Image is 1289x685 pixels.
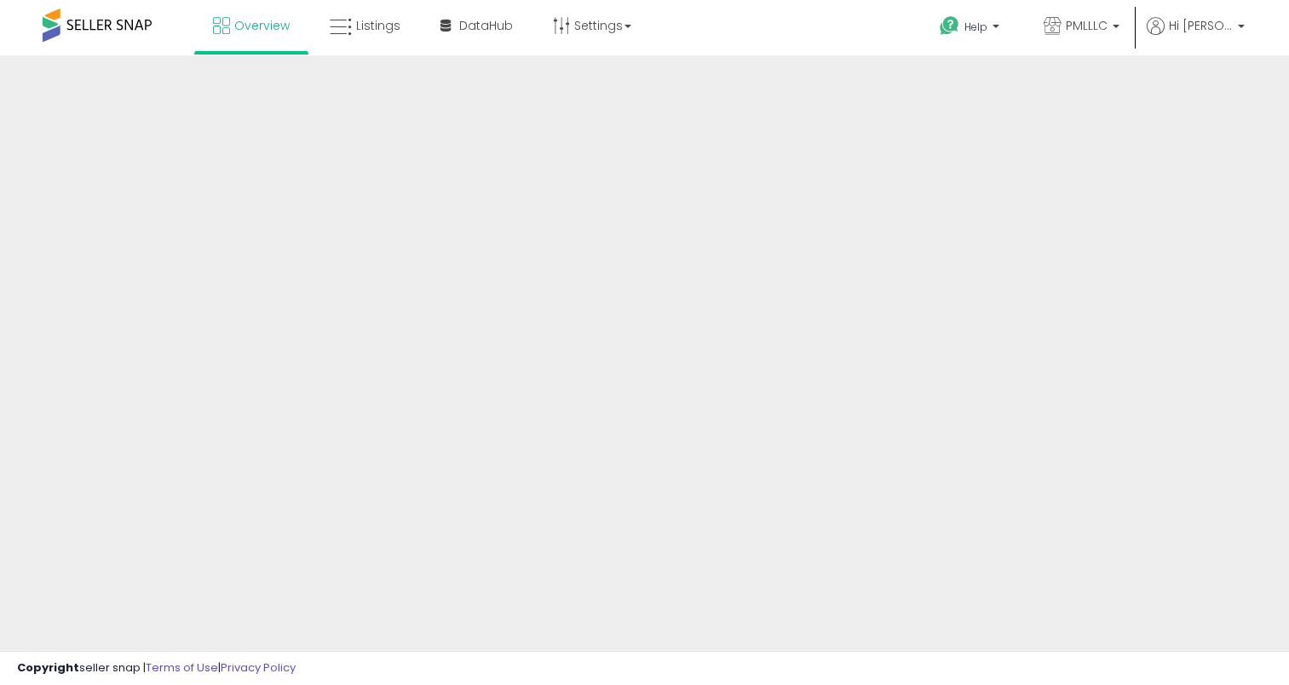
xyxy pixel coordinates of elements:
[234,17,290,34] span: Overview
[926,3,1016,55] a: Help
[964,20,987,34] span: Help
[17,660,296,676] div: seller snap | |
[146,659,218,676] a: Terms of Use
[1169,17,1233,34] span: Hi [PERSON_NAME]
[356,17,400,34] span: Listings
[221,659,296,676] a: Privacy Policy
[1147,17,1245,55] a: Hi [PERSON_NAME]
[1066,17,1108,34] span: PMLLLC
[459,17,513,34] span: DataHub
[17,659,79,676] strong: Copyright
[939,15,960,37] i: Get Help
